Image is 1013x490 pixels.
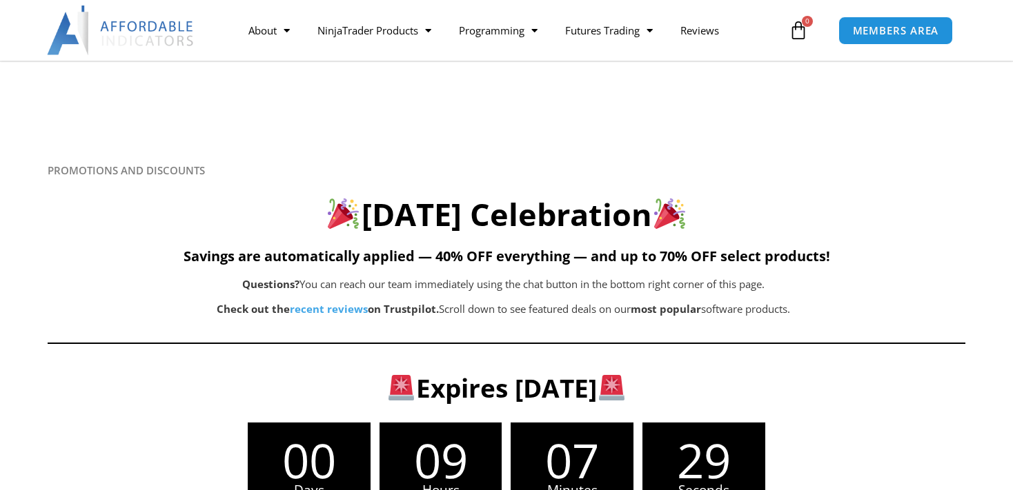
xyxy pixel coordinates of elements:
[117,275,891,294] p: You can reach our team immediately using the chat button in the bottom right corner of this page.
[511,436,633,484] span: 07
[48,194,965,235] h2: [DATE] Celebration
[380,436,502,484] span: 09
[120,371,893,405] h3: Expires [DATE]
[48,248,965,265] h5: Savings are automatically applied — 40% OFF everything — and up to 70% OFF select products!
[838,17,954,45] a: MEMBERS AREA
[389,375,414,400] img: 🚨
[642,436,765,484] span: 29
[631,302,701,316] b: most popular
[217,302,439,316] strong: Check out the on Trustpilot.
[242,277,299,291] b: Questions?
[551,14,667,46] a: Futures Trading
[235,14,786,46] nav: Menu
[235,14,304,46] a: About
[304,14,445,46] a: NinjaTrader Products
[768,10,829,50] a: 0
[328,198,359,229] img: 🎉
[248,436,371,484] span: 00
[47,6,195,55] img: LogoAI | Affordable Indicators – NinjaTrader
[599,375,624,400] img: 🚨
[445,14,551,46] a: Programming
[654,198,685,229] img: 🎉
[290,302,368,316] a: recent reviews
[117,300,891,319] p: Scroll down to see featured deals on our software products.
[48,164,965,177] h6: PROMOTIONS AND DISCOUNTS
[853,25,939,36] span: MEMBERS AREA
[802,16,813,27] span: 0
[667,14,733,46] a: Reviews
